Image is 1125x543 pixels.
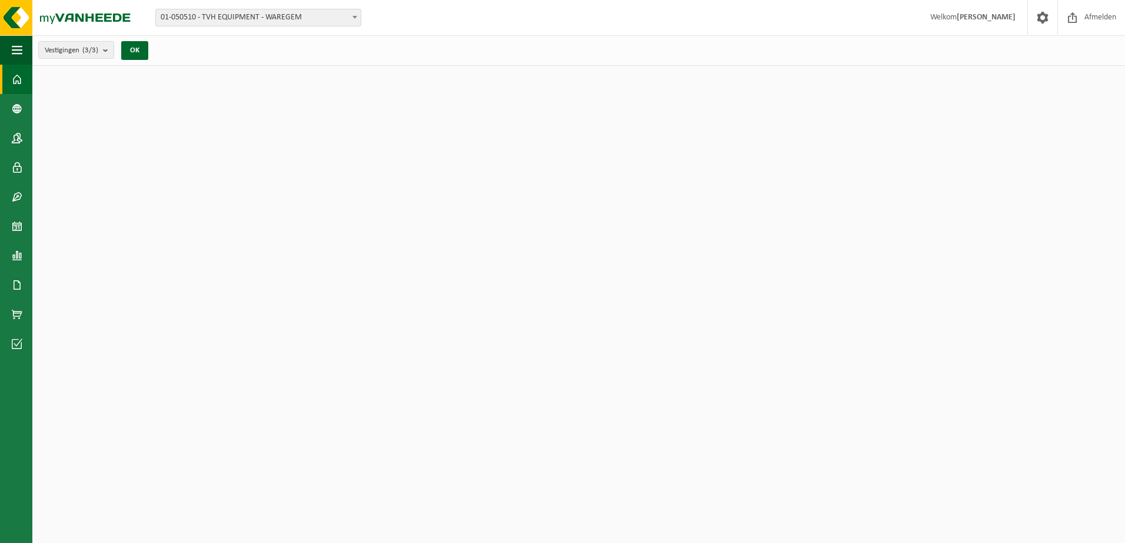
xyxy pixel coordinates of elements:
count: (3/3) [82,46,98,54]
strong: [PERSON_NAME] [957,13,1016,22]
button: OK [121,41,148,60]
span: 01-050510 - TVH EQUIPMENT - WAREGEM [156,9,361,26]
span: 01-050510 - TVH EQUIPMENT - WAREGEM [155,9,361,26]
span: Vestigingen [45,42,98,59]
button: Vestigingen(3/3) [38,41,114,59]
